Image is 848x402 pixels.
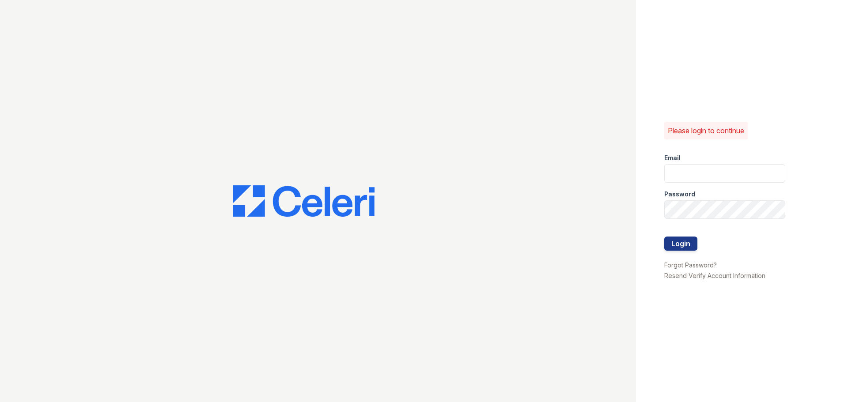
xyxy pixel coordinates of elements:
button: Login [664,237,697,251]
p: Please login to continue [668,125,744,136]
label: Password [664,190,695,199]
a: Forgot Password? [664,261,717,269]
a: Resend Verify Account Information [664,272,765,279]
img: CE_Logo_Blue-a8612792a0a2168367f1c8372b55b34899dd931a85d93a1a3d3e32e68fde9ad4.png [233,185,375,217]
label: Email [664,154,681,162]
